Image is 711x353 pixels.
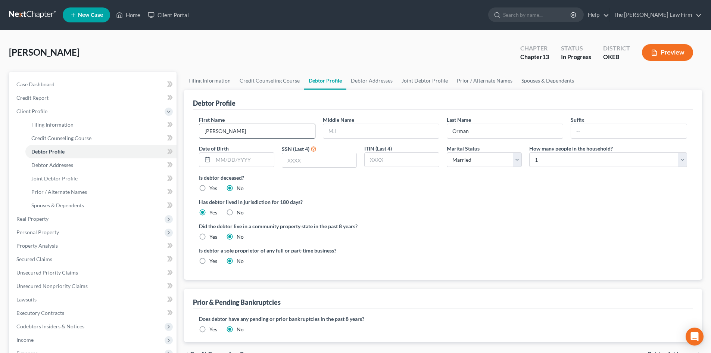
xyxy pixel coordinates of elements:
a: Credit Counseling Course [235,72,304,90]
a: Property Analysis [10,239,177,253]
div: District [603,44,630,53]
div: Status [561,44,591,53]
label: No [237,257,244,265]
label: Date of Birth [199,145,229,152]
label: Yes [209,257,217,265]
span: Prior / Alternate Names [31,189,87,195]
input: XXXX [365,153,439,167]
span: Income [16,337,34,343]
a: Debtor Profile [304,72,346,90]
span: Real Property [16,216,49,222]
a: Debtor Profile [25,145,177,158]
a: Client Portal [144,8,193,22]
div: Debtor Profile [193,99,236,108]
a: Unsecured Nonpriority Claims [10,279,177,293]
a: Debtor Addresses [25,158,177,172]
div: OKEB [603,53,630,61]
label: No [237,209,244,216]
label: Last Name [447,116,471,124]
label: Suffix [571,116,584,124]
a: Debtor Addresses [346,72,397,90]
label: No [237,233,244,241]
label: Is debtor deceased? [199,174,687,182]
span: Unsecured Priority Claims [16,269,78,276]
a: Filing Information [25,118,177,131]
a: Credit Report [10,91,177,105]
label: How many people in the household? [529,145,613,152]
label: Yes [209,233,217,241]
label: Yes [209,209,217,216]
span: [PERSON_NAME] [9,47,79,58]
span: Debtor Profile [31,148,65,155]
input: M.I [323,124,439,138]
a: Filing Information [184,72,235,90]
div: Chapter [520,53,549,61]
a: Secured Claims [10,253,177,266]
div: In Progress [561,53,591,61]
label: Marital Status [447,145,480,152]
div: Chapter [520,44,549,53]
span: Filing Information [31,121,74,128]
span: Spouses & Dependents [31,202,84,208]
span: Lawsuits [16,296,37,303]
span: Property Analysis [16,242,58,249]
label: Is debtor a sole proprietor of any full or part-time business? [199,247,439,254]
span: 13 [542,53,549,60]
a: Prior / Alternate Names [452,72,517,90]
label: Yes [209,326,217,333]
label: No [237,185,244,192]
label: Does debtor have any pending or prior bankruptcies in the past 8 years? [199,315,687,323]
a: Case Dashboard [10,78,177,91]
a: Credit Counseling Course [25,131,177,145]
input: MM/DD/YYYY [213,153,274,167]
label: Did the debtor live in a community property state in the past 8 years? [199,222,687,230]
a: Lawsuits [10,293,177,306]
span: Personal Property [16,229,59,235]
span: Case Dashboard [16,81,54,87]
input: -- [571,124,687,138]
a: The [PERSON_NAME] Law Firm [610,8,702,22]
a: Home [112,8,144,22]
a: Joint Debtor Profile [397,72,452,90]
span: Credit Counseling Course [31,135,91,141]
a: Prior / Alternate Names [25,185,177,199]
span: Joint Debtor Profile [31,175,78,182]
input: Search by name... [503,8,571,22]
label: Has debtor lived in jurisdiction for 180 days? [199,198,687,206]
label: No [237,326,244,333]
a: Spouses & Dependents [517,72,579,90]
span: Executory Contracts [16,310,64,316]
button: Preview [642,44,693,61]
a: Executory Contracts [10,306,177,320]
span: Codebtors Insiders & Notices [16,323,84,329]
label: First Name [199,116,225,124]
span: Secured Claims [16,256,52,262]
span: Debtor Addresses [31,162,73,168]
input: XXXX [282,153,356,167]
span: Client Profile [16,108,47,114]
span: Unsecured Nonpriority Claims [16,283,88,289]
div: Prior & Pending Bankruptcies [193,298,281,307]
div: Open Intercom Messenger [686,328,704,346]
a: Joint Debtor Profile [25,172,177,185]
a: Spouses & Dependents [25,199,177,212]
label: SSN (Last 4) [282,145,309,153]
a: Unsecured Priority Claims [10,266,177,279]
label: Yes [209,185,217,192]
a: Help [584,8,609,22]
input: -- [199,124,315,138]
span: New Case [78,12,103,18]
label: Middle Name [323,116,354,124]
input: -- [447,124,563,138]
label: ITIN (Last 4) [364,145,392,152]
span: Credit Report [16,95,49,101]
